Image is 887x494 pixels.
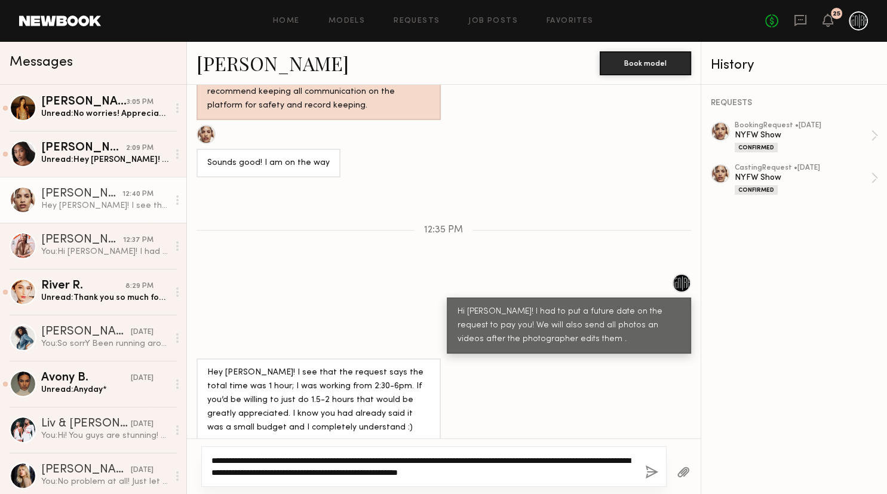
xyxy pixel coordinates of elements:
a: castingRequest •[DATE]NYFW ShowConfirmed [735,164,878,195]
div: [DATE] [131,419,154,430]
button: Book model [600,51,691,75]
div: Avony B. [41,372,131,384]
a: Favorites [547,17,594,25]
div: Confirmed [735,185,778,195]
div: [DATE] [131,373,154,384]
a: [PERSON_NAME] [197,50,349,76]
div: Hey [PERSON_NAME]! I see that the request says the total time was 1 hour; I was working from 2:30... [41,200,168,211]
div: 25 [833,11,840,17]
span: 12:35 PM [424,225,463,235]
div: casting Request • [DATE] [735,164,871,172]
div: You: Hi [PERSON_NAME]! I had to put a future date because we forgot to send the request [DATE] [41,246,168,257]
div: 8:29 PM [125,281,154,292]
div: [PERSON_NAME] [41,188,122,200]
div: [PERSON_NAME] [41,96,127,108]
div: 12:37 PM [123,235,154,246]
div: You: So sorrY Been running around like a crazy woman lol [41,338,168,349]
div: You: Hi! You guys are stunning! Are you available for a show [DATE] at 4pm? [41,430,168,441]
a: Models [329,17,365,25]
div: [PERSON_NAME] [41,464,131,476]
a: bookingRequest •[DATE]NYFW ShowConfirmed [735,122,878,152]
div: 12:40 PM [122,189,154,200]
div: Unread: Thank you so much for the opportunity to work with you [PERSON_NAME]! I loved walking for... [41,292,168,303]
a: Requests [394,17,440,25]
div: Hey [PERSON_NAME]! I see that the request says the total time was 1 hour; I was working from 2:30... [207,366,430,435]
div: [PERSON_NAME] [41,234,123,246]
div: Hey! Looks like you’re trying to take the conversation off Newbook. Unless absolutely necessary, ... [207,58,430,113]
div: River R. [41,280,125,292]
div: Unread: Hey [PERSON_NAME]! Thank you so much for having me! The collection was stunning and the s... [41,154,168,165]
div: Sounds good! I am on the way [207,157,330,170]
span: Messages [10,56,73,69]
div: Unread: No worries! Appreciate you!! [41,108,168,119]
div: [DATE] [131,465,154,476]
div: NYFW Show [735,172,871,183]
div: History [711,59,878,72]
div: [PERSON_NAME] [41,326,131,338]
a: Book model [600,57,691,67]
div: 3:05 PM [127,97,154,108]
div: [DATE] [131,327,154,338]
div: Unread: Anyday* [41,384,168,395]
div: Liv & [PERSON_NAME] [41,418,131,430]
div: 2:09 PM [126,143,154,154]
a: Job Posts [468,17,518,25]
div: NYFW Show [735,130,871,141]
div: Confirmed [735,143,778,152]
div: You: No problem at all! Just let me know what time you an swing by [DATE]? [41,476,168,487]
a: Home [273,17,300,25]
div: REQUESTS [711,99,878,108]
div: Hi [PERSON_NAME]! I had to put a future date on the request to pay you! We will also send all pho... [458,305,680,346]
div: [PERSON_NAME] [41,142,126,154]
div: booking Request • [DATE] [735,122,871,130]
